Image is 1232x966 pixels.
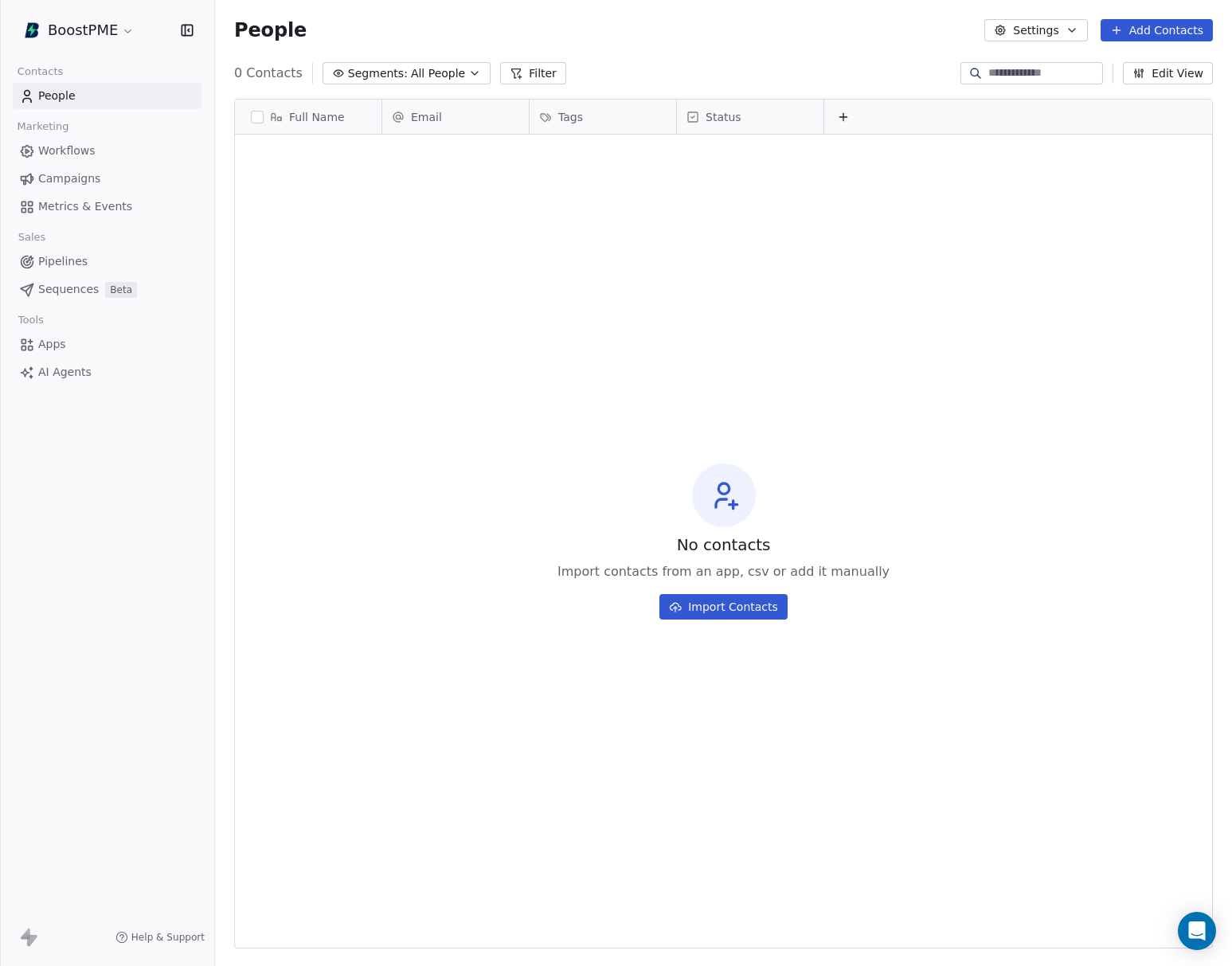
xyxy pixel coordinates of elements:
span: Sales [11,225,53,249]
a: People [13,83,201,109]
span: People [38,88,76,104]
span: Tools [11,308,50,332]
a: SequencesBeta [13,276,201,303]
a: Import Contacts [659,588,788,620]
span: Email [411,109,442,125]
button: Settings [984,19,1087,41]
a: AI Agents [13,359,201,385]
span: Contacts [10,60,70,84]
a: Campaigns [13,166,201,192]
span: Campaigns [38,170,100,187]
a: Apps [13,331,201,358]
button: Edit View [1123,62,1213,84]
span: Workflows [38,143,96,159]
div: Email [382,100,529,134]
span: Beta [105,282,137,298]
span: Status [706,109,741,125]
button: Filter [500,62,566,84]
span: BoostPME [48,20,118,41]
button: BoostPME [19,17,138,44]
a: Workflows [13,138,201,164]
span: Marketing [10,115,76,139]
span: No contacts [677,534,771,556]
div: Full Name [235,100,381,134]
div: Tags [530,100,676,134]
div: Status [677,100,823,134]
span: Metrics & Events [38,198,132,215]
span: Import contacts from an app, csv or add it manually [557,562,890,581]
a: Help & Support [115,931,205,944]
a: Metrics & Events [13,194,201,220]
div: grid [235,135,382,911]
img: IconBoostPME.png [22,21,41,40]
a: Pipelines [13,248,201,275]
span: AI Agents [38,364,92,381]
span: Tags [558,109,583,125]
span: Apps [38,336,66,353]
span: Sequences [38,281,99,298]
span: 0 Contacts [234,64,303,83]
span: Help & Support [131,931,205,944]
button: Import Contacts [659,594,788,620]
span: Full Name [289,109,345,125]
span: Segments: [348,65,408,82]
span: All People [411,65,465,82]
div: grid [382,135,1214,911]
span: Pipelines [38,253,88,270]
div: Open Intercom Messenger [1178,912,1216,950]
button: Add Contacts [1101,19,1213,41]
span: People [234,18,307,42]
